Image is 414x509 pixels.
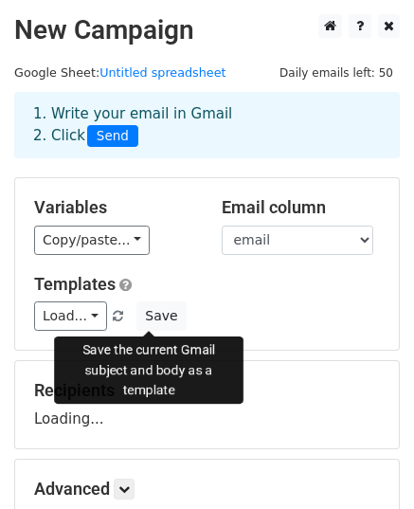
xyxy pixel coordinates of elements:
div: Loading... [34,380,380,429]
h5: Recipients [34,380,380,401]
span: Send [87,125,138,148]
h5: Variables [34,197,193,218]
h2: New Campaign [14,14,400,46]
a: Load... [34,301,107,331]
a: Copy/paste... [34,226,150,255]
h5: Email column [222,197,381,218]
h5: Advanced [34,479,380,500]
a: Templates [34,274,116,294]
span: Daily emails left: 50 [273,63,400,83]
button: Save [136,301,186,331]
a: Untitled spreadsheet [99,65,225,80]
small: Google Sheet: [14,65,226,80]
div: 1. Write your email in Gmail 2. Click [19,103,395,147]
div: Save the current Gmail subject and body as a template [54,336,243,404]
a: Daily emails left: 50 [273,65,400,80]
